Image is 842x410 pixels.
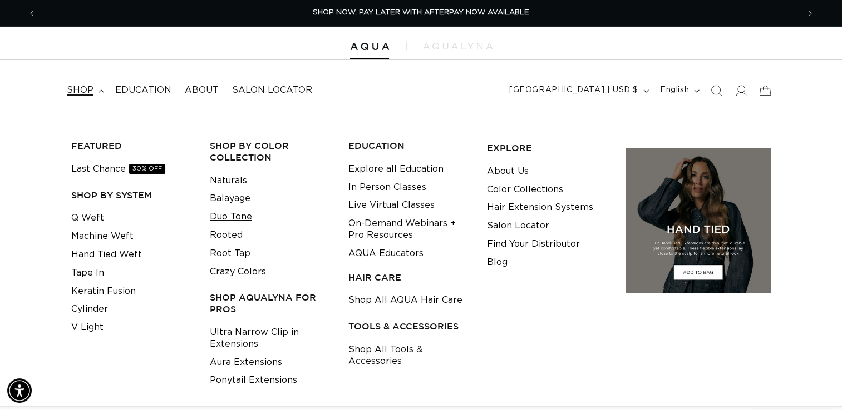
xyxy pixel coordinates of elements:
[509,84,638,96] span: [GEOGRAPHIC_DATA] | USD $
[210,140,331,163] h3: Shop by Color Collection
[210,172,247,190] a: Naturals
[71,264,104,282] a: Tape In
[115,84,171,96] span: Education
[185,84,219,96] span: About
[210,371,297,389] a: Ponytail Extensions
[210,226,243,244] a: Rooted
[210,353,282,372] a: Aura Extensions
[487,181,563,199] a: Color Collections
[178,78,225,103] a: About
[348,160,444,178] a: Explore all Education
[210,208,252,226] a: Duo Tone
[210,323,331,353] a: Ultra Narrow Clip in Extensions
[348,341,470,371] a: Shop All Tools & Accessories
[348,196,435,214] a: Live Virtual Classes
[348,244,424,263] a: AQUA Educators
[71,282,136,301] a: Keratin Fusion
[7,378,32,403] div: Accessibility Menu
[348,214,470,244] a: On-Demand Webinars + Pro Resources
[210,189,250,208] a: Balayage
[503,80,653,101] button: [GEOGRAPHIC_DATA] | USD $
[653,80,704,101] button: English
[210,292,331,315] h3: Shop AquaLyna for Pros
[704,78,728,103] summary: Search
[19,3,44,24] button: Previous announcement
[487,217,549,235] a: Salon Locator
[232,84,312,96] span: Salon Locator
[71,227,134,246] a: Machine Weft
[67,84,93,96] span: shop
[487,235,580,253] a: Find Your Distributor
[348,321,470,332] h3: TOOLS & ACCESSORIES
[487,253,508,272] a: Blog
[71,140,193,152] h3: FEATURED
[60,78,109,103] summary: shop
[660,84,689,96] span: English
[71,209,104,227] a: Q Weft
[798,3,823,24] button: Next announcement
[487,198,593,217] a: Hair Extension Systems
[71,189,193,201] h3: SHOP BY SYSTEM
[423,43,493,49] img: aqualyna.com
[225,78,319,103] a: Salon Locator
[348,272,470,283] h3: HAIR CARE
[71,246,142,264] a: Hand Tied Weft
[313,9,529,16] span: SHOP NOW. PAY LATER WITH AFTERPAY NOW AVAILABLE
[129,164,165,174] span: 30% OFF
[348,140,470,152] h3: EDUCATION
[71,160,165,178] a: Last Chance30% OFF
[487,162,529,181] a: About Us
[210,263,266,281] a: Crazy Colors
[71,300,108,318] a: Cylinder
[109,78,178,103] a: Education
[348,178,426,197] a: In Person Classes
[210,244,250,263] a: Root Tap
[348,291,462,309] a: Shop All AQUA Hair Care
[350,43,389,51] img: Aqua Hair Extensions
[71,318,104,337] a: V Light
[487,142,608,154] h3: EXPLORE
